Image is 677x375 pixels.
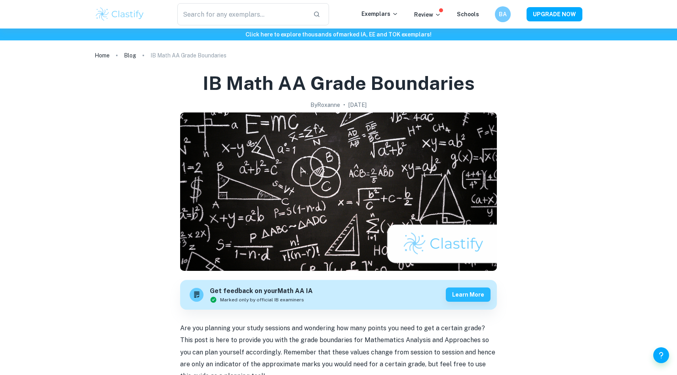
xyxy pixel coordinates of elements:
[343,101,345,109] p: •
[495,6,511,22] button: BA
[203,70,475,96] h1: IB Math AA Grade Boundaries
[348,101,367,109] h2: [DATE]
[653,347,669,363] button: Help and Feedback
[361,10,398,18] p: Exemplars
[177,3,307,25] input: Search for any exemplars...
[2,30,675,39] h6: Click here to explore thousands of marked IA, EE and TOK exemplars !
[310,101,340,109] h2: By Roxanne
[527,7,582,21] button: UPGRADE NOW
[95,50,110,61] a: Home
[95,6,145,22] img: Clastify logo
[150,51,226,60] p: IB Math AA Grade Boundaries
[220,296,304,303] span: Marked only by official IB examiners
[446,287,491,302] button: Learn more
[414,10,441,19] p: Review
[124,50,136,61] a: Blog
[180,112,497,271] img: IB Math AA Grade Boundaries cover image
[180,280,497,310] a: Get feedback on yourMath AA IAMarked only by official IB examinersLearn more
[210,286,313,296] h6: Get feedback on your Math AA IA
[457,11,479,17] a: Schools
[498,10,508,19] h6: BA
